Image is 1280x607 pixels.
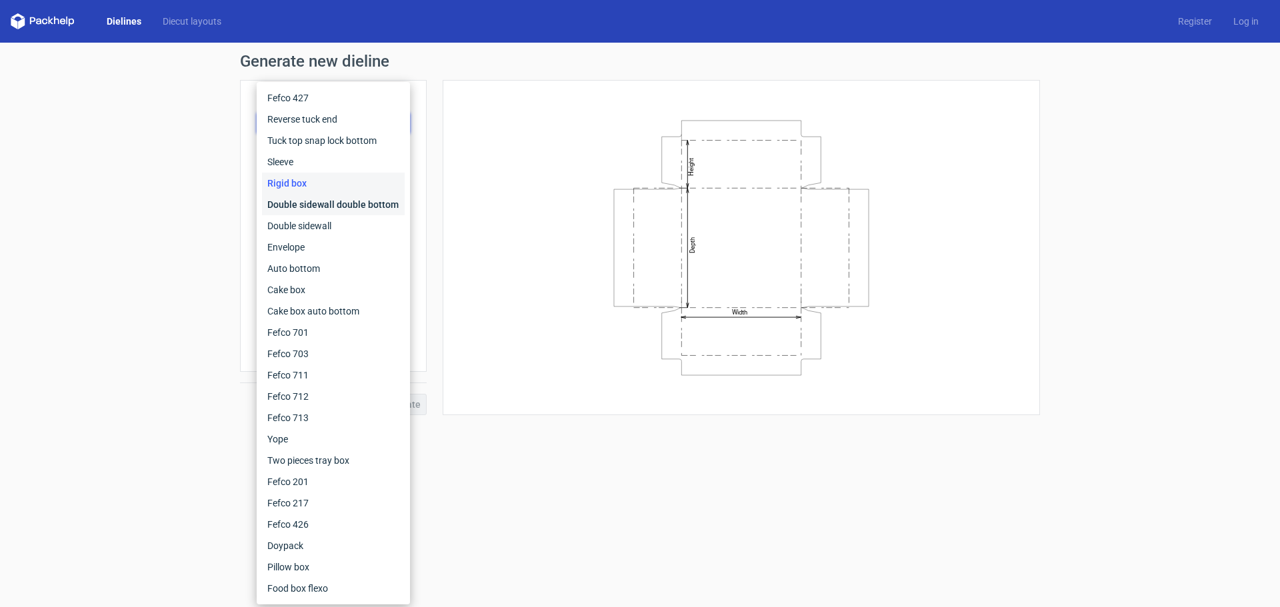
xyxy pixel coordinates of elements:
[262,151,405,173] div: Sleeve
[732,308,747,316] text: Width
[262,578,405,599] div: Food box flexo
[262,215,405,237] div: Double sidewall
[262,386,405,407] div: Fefco 712
[1223,15,1269,28] a: Log in
[262,514,405,535] div: Fefco 426
[689,237,696,253] text: Depth
[262,450,405,471] div: Two pieces tray box
[262,279,405,301] div: Cake box
[262,130,405,151] div: Tuck top snap lock bottom
[262,407,405,428] div: Fefco 713
[262,322,405,343] div: Fefco 701
[262,194,405,215] div: Double sidewall double bottom
[262,87,405,109] div: Fefco 427
[262,364,405,386] div: Fefco 711
[262,471,405,492] div: Fefco 201
[262,109,405,130] div: Reverse tuck end
[96,15,152,28] a: Dielines
[262,343,405,364] div: Fefco 703
[240,53,1040,69] h1: Generate new dieline
[152,15,232,28] a: Diecut layouts
[262,173,405,194] div: Rigid box
[262,556,405,578] div: Pillow box
[687,157,695,175] text: Height
[262,428,405,450] div: Yope
[262,258,405,279] div: Auto bottom
[262,237,405,258] div: Envelope
[1167,15,1223,28] a: Register
[262,301,405,322] div: Cake box auto bottom
[262,492,405,514] div: Fefco 217
[262,535,405,556] div: Doypack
